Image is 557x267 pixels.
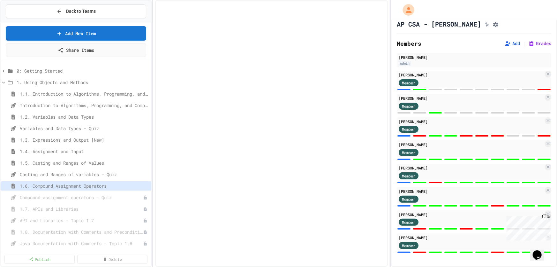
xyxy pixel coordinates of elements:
[399,212,544,217] div: [PERSON_NAME]
[6,4,146,18] button: Back to Teams
[20,206,143,212] span: 1.7. APIs and Libraries
[20,148,149,155] span: 1.4. Assignment and Input
[402,243,415,248] span: Member
[20,229,143,235] span: 1.8. Documentation with Comments and Preconditions
[396,3,416,17] div: My Account
[528,40,551,47] button: Grades
[399,188,544,194] div: [PERSON_NAME]
[20,171,149,178] span: Casting and Ranges of variables - Quiz
[20,125,149,132] span: Variables and Data Types - Quiz
[402,196,415,202] span: Member
[402,150,415,155] span: Member
[6,26,146,41] a: Add New Item
[402,219,415,225] span: Member
[20,183,149,189] span: 1.6. Compound Assignment Operators
[4,255,75,264] a: Publish
[399,95,544,101] div: [PERSON_NAME]
[17,79,149,86] span: 1. Using Objects and Methods
[399,142,544,147] div: [PERSON_NAME]
[484,20,490,28] button: Click to see fork details
[20,160,149,166] span: 1.5. Casting and Ranges of Values
[399,119,544,124] div: [PERSON_NAME]
[20,194,143,201] span: Compound assignment operators - Quiz
[399,72,544,78] div: [PERSON_NAME]
[397,39,421,48] h2: Members
[6,43,146,57] a: Share Items
[504,214,551,241] iframe: chat widget
[399,235,544,240] div: [PERSON_NAME]
[397,20,481,28] h1: AP CSA - [PERSON_NAME]
[143,241,147,246] div: Unpublished
[523,40,526,47] span: |
[143,218,147,223] div: Unpublished
[399,165,544,171] div: [PERSON_NAME]
[143,230,147,234] div: Unpublished
[3,3,44,41] div: Chat with us now!Close
[402,80,415,86] span: Member
[530,241,551,261] iframe: chat widget
[143,207,147,211] div: Unpublished
[77,255,147,264] a: Delete
[402,126,415,132] span: Member
[20,240,143,247] span: Java Documentation with Comments - Topic 1.8
[399,54,549,60] div: [PERSON_NAME]
[493,20,499,28] button: Assignment Settings
[17,67,149,74] span: 0: Getting Started
[20,102,149,109] span: Introduction to Algorithms, Programming, and Compilers
[402,173,415,179] span: Member
[505,40,520,47] button: Add
[20,137,149,143] span: 1.3. Expressions and Output [New]
[66,8,96,15] span: Back to Teams
[20,114,149,120] span: 1.2. Variables and Data Types
[399,61,411,66] div: Admin
[143,195,147,200] div: Unpublished
[402,103,415,109] span: Member
[20,217,143,224] span: API and Libraries - Topic 1.7
[20,90,149,97] span: 1.1. Introduction to Algorithms, Programming, and Compilers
